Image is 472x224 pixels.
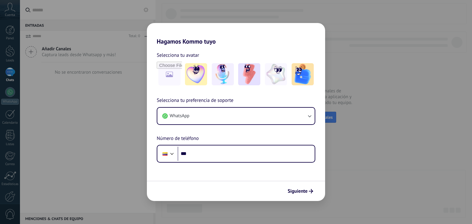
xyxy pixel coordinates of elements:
[265,63,287,85] img: -4.jpeg
[147,23,325,45] h2: Hagamos Kommo tuyo
[157,108,315,124] button: WhatsApp
[157,135,199,143] span: Número de teléfono
[157,51,199,59] span: Selecciona tu avatar
[185,63,207,85] img: -1.jpeg
[159,147,171,160] div: Colombia: + 57
[288,189,308,193] span: Siguiente
[285,186,316,196] button: Siguiente
[212,63,234,85] img: -2.jpeg
[157,97,234,105] span: Selecciona tu preferencia de soporte
[170,113,189,119] span: WhatsApp
[292,63,314,85] img: -5.jpeg
[238,63,260,85] img: -3.jpeg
